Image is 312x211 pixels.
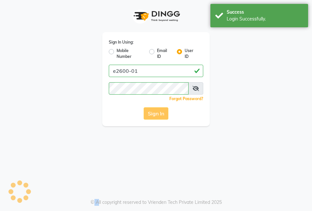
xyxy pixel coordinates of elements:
label: Sign In Using: [109,39,134,45]
label: User ID [185,48,198,59]
img: logo1.svg [130,7,182,26]
label: Mobile Number [117,48,144,59]
a: Forgot Password? [169,96,203,101]
div: Success [227,9,303,16]
input: Username [109,65,203,77]
input: Username [109,82,189,95]
label: Email ID [157,48,172,59]
div: Login Successfully. [227,16,303,22]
